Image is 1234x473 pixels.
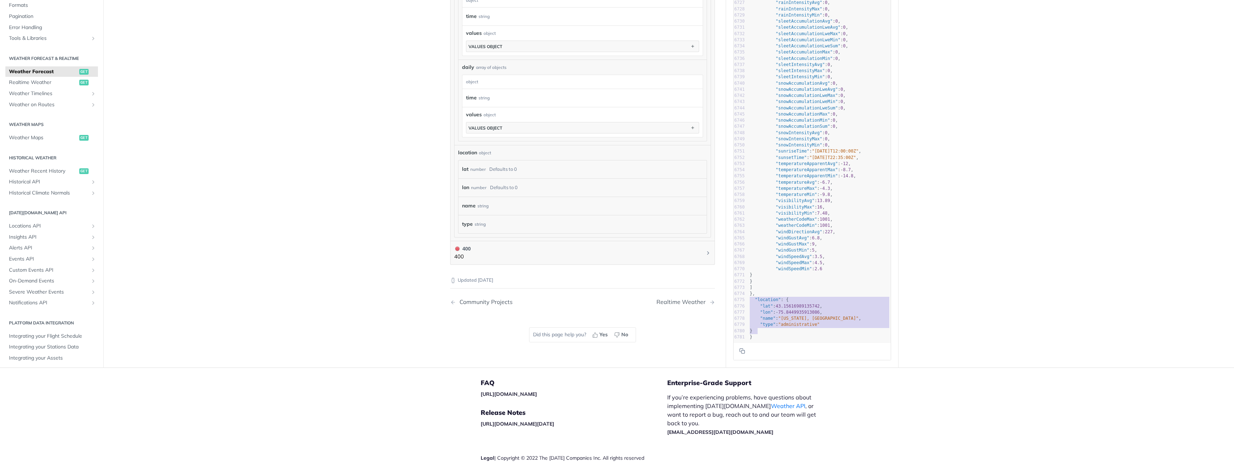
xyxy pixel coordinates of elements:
[825,12,828,17] span: 0
[776,105,838,110] span: "snowAccumulationLweSum"
[734,43,745,49] div: 6734
[734,259,745,266] div: 6769
[776,186,817,191] span: "temperatureMax"
[776,204,814,209] span: "visibilityMax"
[776,242,809,247] span: "windGustMax"
[843,25,846,30] span: 0
[750,56,840,61] span: : ,
[750,50,840,55] span: : ,
[9,90,89,97] span: Weather Timelines
[843,167,851,172] span: 8.7
[776,235,809,240] span: "windGustAvg"
[90,300,96,306] button: Show subpages for Notifications API
[822,192,830,197] span: 9.8
[5,353,98,364] a: Integrating your Assets
[476,64,507,71] div: array of objects
[9,13,96,20] span: Pagination
[776,173,838,178] span: "temperatureApparentMin"
[750,161,851,166] span: : ,
[776,192,817,197] span: "temperatureMin"
[734,123,745,130] div: 6747
[750,210,830,215] span: : ,
[462,64,474,71] span: daily
[484,112,496,118] div: object
[612,329,632,340] button: No
[776,12,822,17] span: "rainIntensityMin"
[9,35,89,42] span: Tools & Libraries
[481,391,537,397] a: [URL][DOMAIN_NAME]
[734,192,745,198] div: 6758
[454,245,711,261] button: 400 400400
[822,179,830,184] span: 6.7
[776,74,825,79] span: "sleetIntensityMin"
[734,278,745,284] div: 6772
[840,161,843,166] span: -
[734,80,745,86] div: 6740
[817,210,828,215] span: 7.48
[734,111,745,117] div: 6745
[90,91,96,97] button: Show subpages for Weather Timelines
[750,229,835,234] span: : ,
[840,167,843,172] span: -
[734,160,745,167] div: 6753
[734,6,745,12] div: 6728
[776,43,840,48] span: "sleetAccumulationLweSum"
[90,179,96,185] button: Show subpages for Historical API
[5,33,98,44] a: Tools & LibrariesShow subpages for Tools & Libraries
[5,77,98,88] a: Realtime Weatherget
[776,86,838,92] span: "snowAccumulationLweAvg"
[734,74,745,80] div: 6739
[776,155,807,160] span: "sunsetTime"
[750,278,752,284] span: }
[776,31,840,36] span: "sleetAccumulationLweMax"
[833,124,835,129] span: 0
[734,49,745,55] div: 6735
[455,247,460,251] span: 400
[466,41,699,52] button: values object
[734,253,745,259] div: 6768
[734,167,745,173] div: 6754
[776,111,830,116] span: "snowAccumulationMax"
[5,298,98,308] a: Notifications APIShow subpages for Notifications API
[750,186,833,191] span: : ,
[9,79,77,86] span: Realtime Weather
[750,198,833,203] span: : ,
[5,210,98,216] h2: [DATE][DOMAIN_NAME] API
[776,93,838,98] span: "snowAccumulationLweMax"
[734,266,745,272] div: 6770
[833,80,835,85] span: 0
[5,243,98,253] a: Alerts APIShow subpages for Alerts API
[750,254,825,259] span: : ,
[840,86,843,92] span: 0
[812,242,814,247] span: 9
[734,117,745,123] div: 6746
[815,260,823,265] span: 4.5
[5,286,98,297] a: Severe Weather EventsShow subpages for Severe Weather Events
[840,105,843,110] span: 0
[734,154,745,160] div: 6752
[734,86,745,92] div: 6741
[750,242,817,247] span: : ,
[750,68,833,73] span: : ,
[734,18,745,24] div: 6730
[734,284,745,290] div: 6773
[479,93,490,103] div: string
[490,182,518,193] div: Defaults to 0
[822,186,830,191] span: 4.3
[825,6,828,11] span: 0
[9,355,96,362] span: Integrating your Assets
[9,256,89,263] span: Events API
[90,36,96,41] button: Show subpages for Tools & Libraries
[9,223,89,230] span: Locations API
[734,223,745,229] div: 6763
[5,231,98,242] a: Insights APIShow subpages for Insights API
[776,223,817,228] span: "weatherCodeMin"
[734,272,745,278] div: 6771
[705,250,711,256] svg: Chevron
[817,198,830,203] span: 13.89
[734,204,745,210] div: 6760
[471,182,486,193] div: number
[734,198,745,204] div: 6759
[776,198,814,203] span: "visibilityAvg"
[825,130,828,135] span: 0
